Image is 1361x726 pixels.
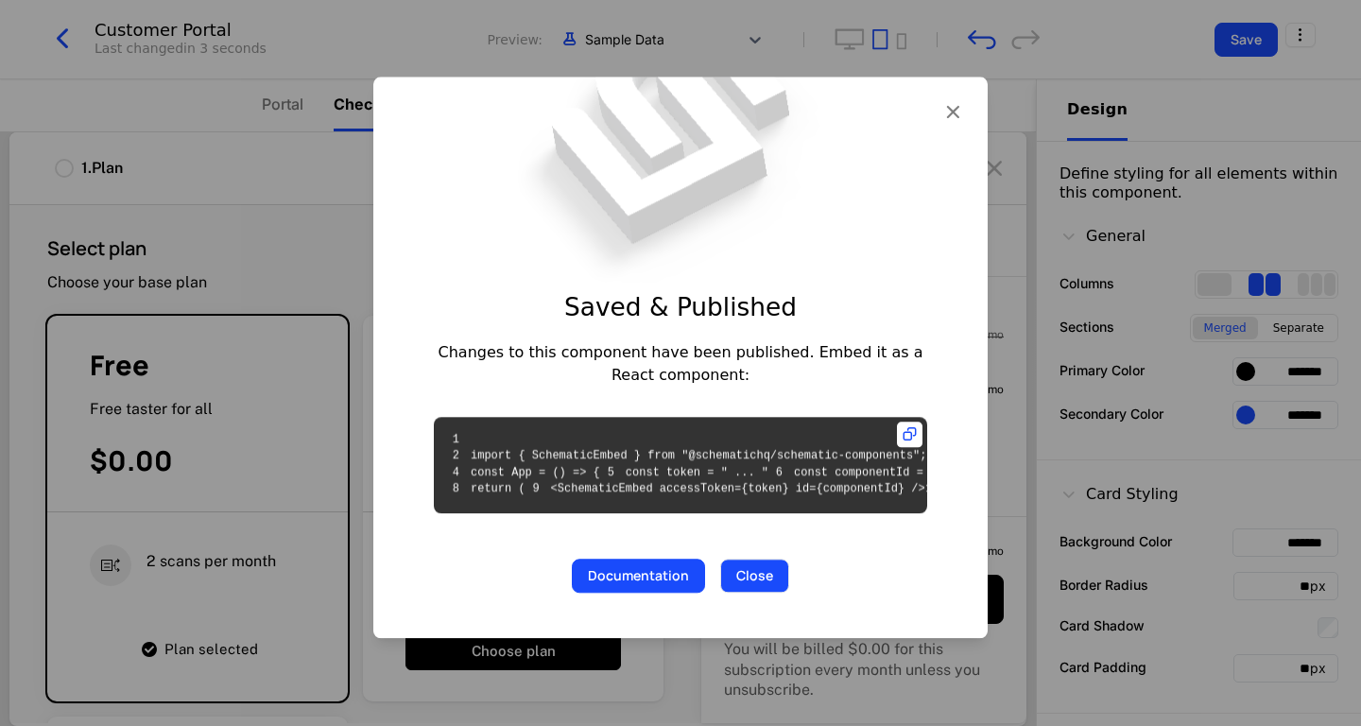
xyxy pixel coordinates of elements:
code: import { SchematicEmbed } from "@schematichq/schematic-components"; const App = () => { const tok... [445,433,1078,496]
span: 1 [445,432,471,449]
button: Documentation [572,559,705,593]
span: 5 [600,465,626,482]
span: 3 [926,449,952,466]
span: 9 [525,482,551,499]
div: Saved & Published [419,288,942,326]
div: Changes to this component have been published. Embed it as a React component: [419,341,942,387]
span: 4 [445,465,471,482]
button: Close [720,559,789,593]
span: 8 [445,482,471,499]
span: 10 [925,482,951,499]
span: 6 [768,465,794,482]
span: 2 [445,449,471,466]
